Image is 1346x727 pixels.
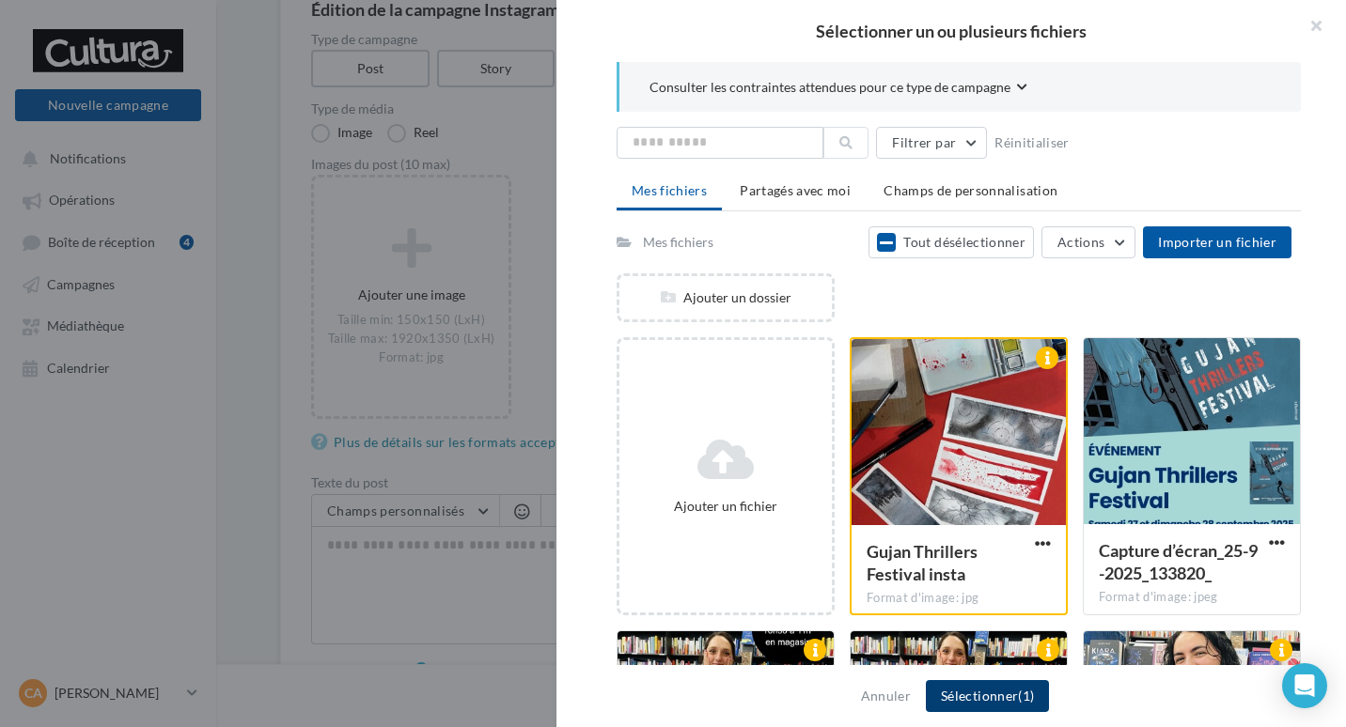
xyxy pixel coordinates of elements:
button: Filtrer par [876,127,987,159]
div: Ajouter un fichier [627,497,824,516]
span: Importer un fichier [1158,234,1276,250]
span: Capture d’écran_25-9-2025_133820_ [1099,540,1258,583]
div: Open Intercom Messenger [1282,663,1327,708]
span: Partagés avec moi [740,182,851,198]
h2: Sélectionner un ou plusieurs fichiers [587,23,1316,39]
button: Réinitialiser [987,131,1077,154]
span: Champs de personnalisation [884,182,1057,198]
button: Importer un fichier [1143,226,1291,258]
div: Format d'image: jpg [867,590,1051,607]
button: Consulter les contraintes attendues pour ce type de campagne [650,77,1027,101]
span: (1) [1018,688,1034,704]
button: Sélectionner(1) [926,680,1049,712]
button: Actions [1041,226,1135,258]
span: Consulter les contraintes attendues pour ce type de campagne [650,78,1010,97]
div: Mes fichiers [643,233,713,252]
span: Mes fichiers [632,182,707,198]
div: Ajouter un dossier [619,288,832,307]
button: Annuler [853,685,918,707]
div: Format d'image: jpeg [1099,589,1285,606]
span: Gujan Thrillers Festival insta [867,541,978,584]
span: Actions [1057,234,1104,250]
button: Tout désélectionner [869,226,1034,258]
